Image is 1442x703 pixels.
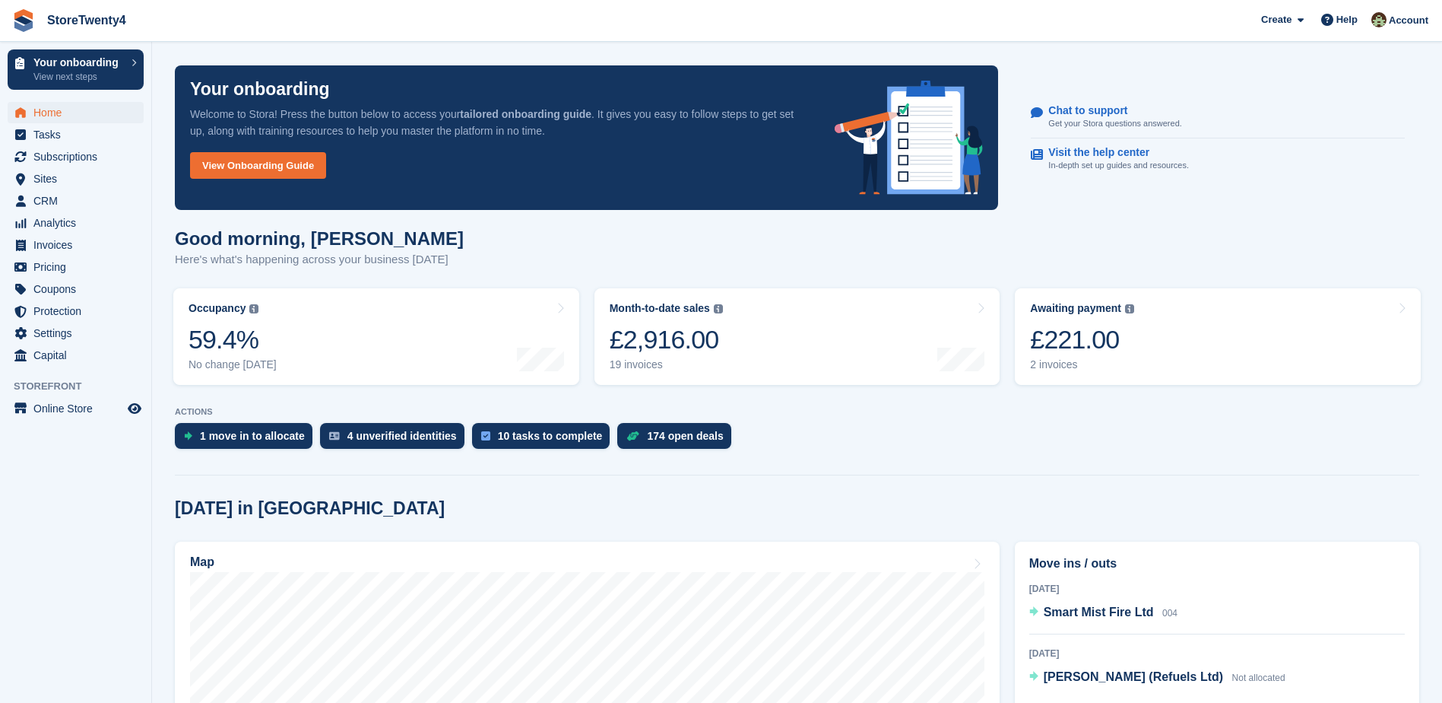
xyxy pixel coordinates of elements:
div: 4 unverified identities [347,430,457,442]
img: Lee Hanlon [1371,12,1387,27]
span: Settings [33,323,125,344]
span: Subscriptions [33,146,125,167]
a: StoreTwenty4 [41,8,132,33]
span: Invoices [33,234,125,256]
div: 1 move in to allocate [200,430,305,442]
a: menu [8,212,144,234]
p: ACTIONS [175,407,1419,417]
span: Smart Mist Fire Ltd [1044,606,1154,619]
a: Your onboarding View next steps [8,49,144,90]
span: Pricing [33,256,125,278]
img: verify_identity-adf6edd0f0f0b5bbfe63781bf79b02c33cf7c696d77639b501bdc392416b5a36.svg [329,431,340,441]
div: £2,916.00 [610,324,723,355]
div: 2 invoices [1030,358,1134,371]
span: Account [1389,13,1428,28]
span: Coupons [33,278,125,300]
strong: tailored onboarding guide [460,108,591,120]
span: Storefront [14,379,151,394]
a: menu [8,190,144,212]
a: Visit the help center In-depth set up guides and resources. [1031,138,1405,180]
span: Create [1261,12,1291,27]
div: Occupancy [189,302,246,315]
div: Awaiting payment [1030,302,1121,315]
a: menu [8,345,144,366]
span: Help [1336,12,1358,27]
a: 4 unverified identities [320,423,472,456]
a: menu [8,278,144,300]
div: 19 invoices [610,358,723,371]
span: [PERSON_NAME] (Refuels Ltd) [1044,670,1223,683]
a: Preview store [125,399,144,418]
h1: Good morning, [PERSON_NAME] [175,228,464,249]
a: menu [8,146,144,167]
a: menu [8,168,144,189]
p: View next steps [33,70,124,84]
span: Online Store [33,398,125,419]
p: Get your Stora questions answered. [1048,117,1181,130]
img: stora-icon-8386f47178a22dfd0bd8f6a31ec36ba5ce8667c1dd55bd0f319d3a0aa187defe.svg [12,9,35,32]
div: 174 open deals [647,430,723,442]
p: In-depth set up guides and resources. [1048,159,1189,172]
p: Your onboarding [33,57,124,68]
div: [DATE] [1029,647,1405,660]
img: onboarding-info-6c161a55d2c0e0a8cae90662b2fe09162a5109e8cc188191df67fb4f79e88e88.svg [835,81,984,195]
span: Sites [33,168,125,189]
h2: [DATE] in [GEOGRAPHIC_DATA] [175,498,445,519]
span: Home [33,102,125,123]
div: Month-to-date sales [610,302,710,315]
img: deal-1b604bf984904fb50ccaf53a9ad4b4a5d6e5aea283cecdc64d6e3604feb123c2.svg [626,431,639,441]
a: 10 tasks to complete [472,423,618,456]
a: menu [8,256,144,278]
div: 10 tasks to complete [498,430,603,442]
a: [PERSON_NAME] (Refuels Ltd) Not allocated [1029,668,1285,688]
a: 1 move in to allocate [175,423,320,456]
span: Analytics [33,212,125,234]
a: Awaiting payment £221.00 2 invoices [1015,288,1421,385]
span: Tasks [33,124,125,145]
a: menu [8,398,144,419]
p: Visit the help center [1048,146,1177,159]
div: No change [DATE] [189,358,277,371]
img: icon-info-grey-7440780725fd019a000dd9b08b2336e03edf1995a4989e88bcd33f0948082b44.svg [714,304,723,313]
div: 59.4% [189,324,277,355]
span: Protection [33,301,125,322]
img: icon-info-grey-7440780725fd019a000dd9b08b2336e03edf1995a4989e88bcd33f0948082b44.svg [249,304,258,313]
a: menu [8,323,144,344]
p: Welcome to Stora! Press the button below to access your . It gives you easy to follow steps to ge... [190,106,810,139]
a: menu [8,124,144,145]
a: Occupancy 59.4% No change [DATE] [173,288,579,385]
a: menu [8,234,144,256]
a: 174 open deals [617,423,738,456]
h2: Map [190,555,214,569]
p: Here's what's happening across your business [DATE] [175,251,464,269]
span: Not allocated [1232,673,1285,683]
a: View Onboarding Guide [190,152,326,179]
img: icon-info-grey-7440780725fd019a000dd9b08b2336e03edf1995a4989e88bcd33f0948082b44.svg [1125,304,1134,313]
a: menu [8,301,144,322]
h2: Move ins / outs [1029,555,1405,573]
a: Chat to support Get your Stora questions answered. [1031,97,1405,138]
img: move_ins_to_allocate_icon-fdf77a2bb77ea45bf5b3d319d69a93e2d87916cf1d5bf7949dd705db3b84f3ca.svg [184,431,192,441]
div: £221.00 [1030,324,1134,355]
div: [DATE] [1029,582,1405,596]
a: menu [8,102,144,123]
p: Chat to support [1048,104,1169,117]
a: Month-to-date sales £2,916.00 19 invoices [594,288,1000,385]
span: Capital [33,345,125,366]
span: 004 [1162,608,1177,619]
img: task-75834270c22a3079a89374b754ae025e5fb1db73e45f91037f5363f120a921f8.svg [481,431,490,441]
p: Your onboarding [190,81,330,98]
a: Smart Mist Fire Ltd 004 [1029,603,1177,623]
span: CRM [33,190,125,212]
